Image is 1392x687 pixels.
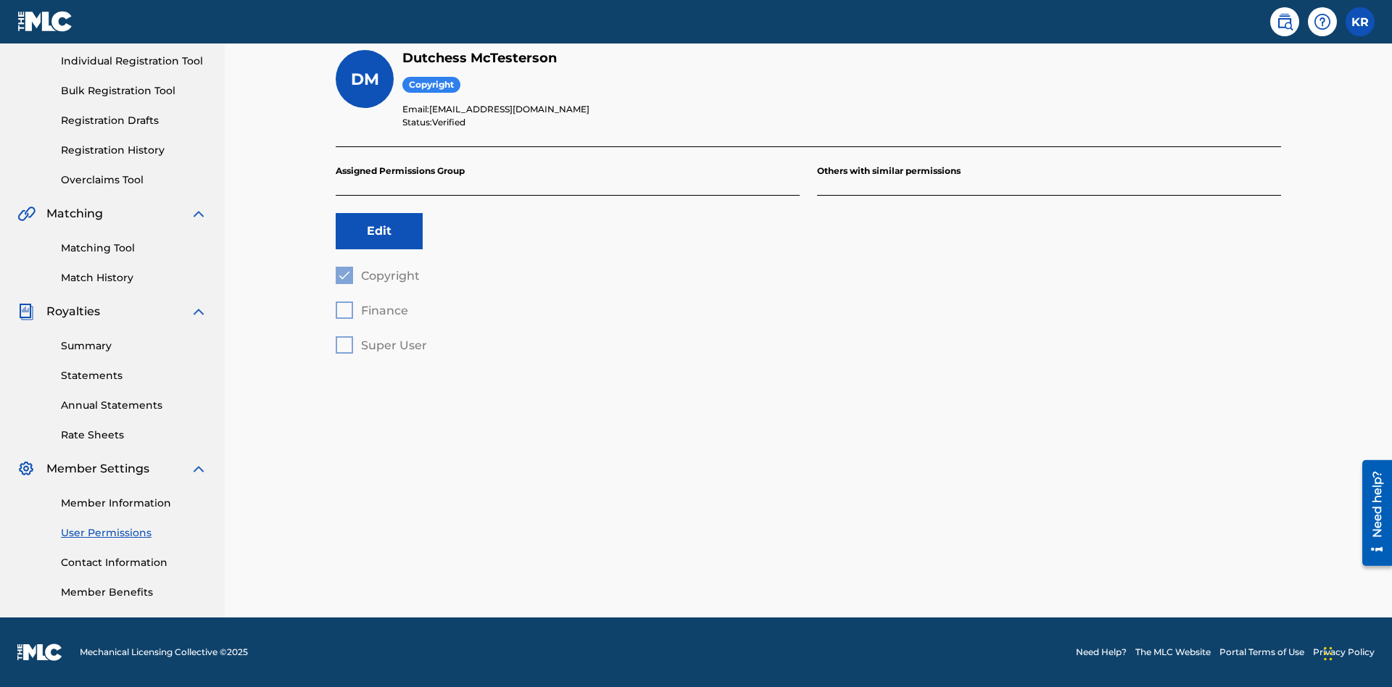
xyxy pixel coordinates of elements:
p: Email: [402,103,1281,116]
a: Portal Terms of Use [1219,646,1304,659]
img: Royalties [17,303,35,320]
p: Assigned Permissions Group [336,147,800,196]
img: expand [190,205,207,222]
img: expand [190,303,207,320]
button: Edit [336,213,423,249]
a: User Permissions [61,525,207,541]
a: Statements [61,368,207,383]
img: logo [17,644,62,661]
a: Contact Information [61,555,207,570]
img: expand [190,460,207,478]
div: User Menu [1346,7,1375,36]
iframe: Chat Widget [1319,617,1392,687]
a: Overclaims Tool [61,172,207,188]
a: Individual Registration Tool [61,54,207,69]
span: Verified [432,117,465,128]
span: [EMAIL_ADDRESS][DOMAIN_NAME] [429,104,589,114]
img: Member Settings [17,460,35,478]
img: help [1314,13,1331,30]
a: Registration Drafts [61,113,207,128]
a: Summary [61,338,207,354]
img: MLC Logo [17,11,73,32]
span: Matching [46,205,103,222]
a: Registration History [61,143,207,158]
span: Royalties [46,303,100,320]
a: Member Information [61,496,207,511]
img: Matching [17,205,36,222]
img: search [1276,13,1293,30]
a: Public Search [1270,7,1299,36]
span: Member Settings [46,460,149,478]
a: Matching Tool [61,241,207,256]
h5: Dutchess McTesterson [402,50,1281,67]
a: The MLC Website [1135,646,1211,659]
div: Drag [1324,632,1333,675]
iframe: Resource Center [1351,454,1392,573]
a: Bulk Registration Tool [61,83,207,99]
a: Rate Sheets [61,428,207,443]
a: Privacy Policy [1313,646,1375,659]
a: Need Help? [1076,646,1127,659]
p: Status: [402,116,1281,129]
a: Annual Statements [61,398,207,413]
div: Help [1308,7,1337,36]
a: Member Benefits [61,585,207,600]
p: Others with similar permissions [817,147,1281,196]
span: Mechanical Licensing Collective © 2025 [80,646,248,659]
span: Copyright [402,77,460,93]
a: Match History [61,270,207,286]
span: DM [351,70,379,89]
